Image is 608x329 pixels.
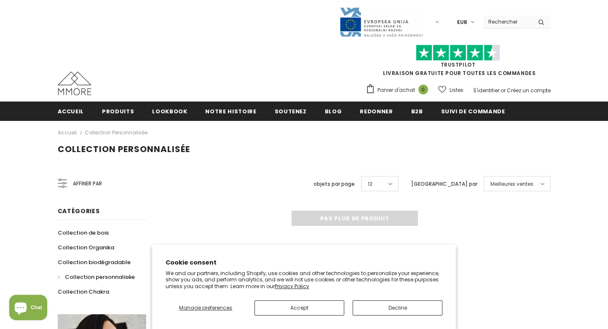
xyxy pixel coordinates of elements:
span: 12 [368,180,372,188]
span: Listes [450,86,463,94]
span: Panier d'achat [378,86,415,94]
a: Redonner [360,102,393,120]
a: Panier d'achat 0 [366,84,432,96]
a: Produits [102,102,134,120]
label: [GEOGRAPHIC_DATA] par [411,180,477,188]
a: Collection personnalisée [85,129,147,136]
a: Collection biodégradable [58,255,131,270]
a: Collection Chakra [58,284,109,299]
span: Accueil [58,107,84,115]
span: Collection biodégradable [58,258,131,266]
a: Privacy Policy [275,283,309,290]
a: Lookbook [152,102,187,120]
span: B2B [411,107,423,115]
span: Redonner [360,107,393,115]
img: Cas MMORE [58,72,91,95]
label: objets par page [313,180,355,188]
span: 0 [418,85,428,94]
span: or [501,87,506,94]
span: Blog [325,107,342,115]
a: Collection Organika [58,240,114,255]
span: Notre histoire [205,107,256,115]
inbox-online-store-chat: Shopify online store chat [7,295,50,322]
span: Collection Chakra [58,288,109,296]
button: Manage preferences [166,300,246,316]
span: Collection personnalisée [65,273,135,281]
img: Faites confiance aux étoiles pilotes [416,45,500,61]
span: Meilleures ventes [490,180,533,188]
a: Notre histoire [205,102,256,120]
a: Listes [438,83,463,97]
span: soutenez [275,107,307,115]
a: Suivi de commande [441,102,505,120]
span: Collection Organika [58,243,114,251]
span: Collection de bois [58,229,109,237]
span: Lookbook [152,107,187,115]
a: TrustPilot [441,61,476,68]
input: Search Site [483,16,532,28]
span: Catégories [58,207,100,215]
a: S'identifier [473,87,499,94]
a: Collection personnalisée [58,270,135,284]
a: Javni Razpis [339,18,423,25]
span: Collection personnalisée [58,143,190,155]
span: Manage preferences [179,304,232,311]
h2: Cookie consent [166,258,443,267]
a: B2B [411,102,423,120]
a: Blog [325,102,342,120]
img: Javni Razpis [339,7,423,37]
button: Decline [353,300,442,316]
a: Accueil [58,102,84,120]
a: soutenez [275,102,307,120]
span: Suivi de commande [441,107,505,115]
button: Accept [254,300,344,316]
span: Affiner par [73,179,102,188]
a: Accueil [58,128,77,138]
a: Collection de bois [58,225,109,240]
span: Produits [102,107,134,115]
span: EUR [457,18,467,27]
span: LIVRAISON GRATUITE POUR TOUTES LES COMMANDES [366,48,551,77]
a: Créez un compte [507,87,551,94]
p: We and our partners, including Shopify, use cookies and other technologies to personalize your ex... [166,270,443,290]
